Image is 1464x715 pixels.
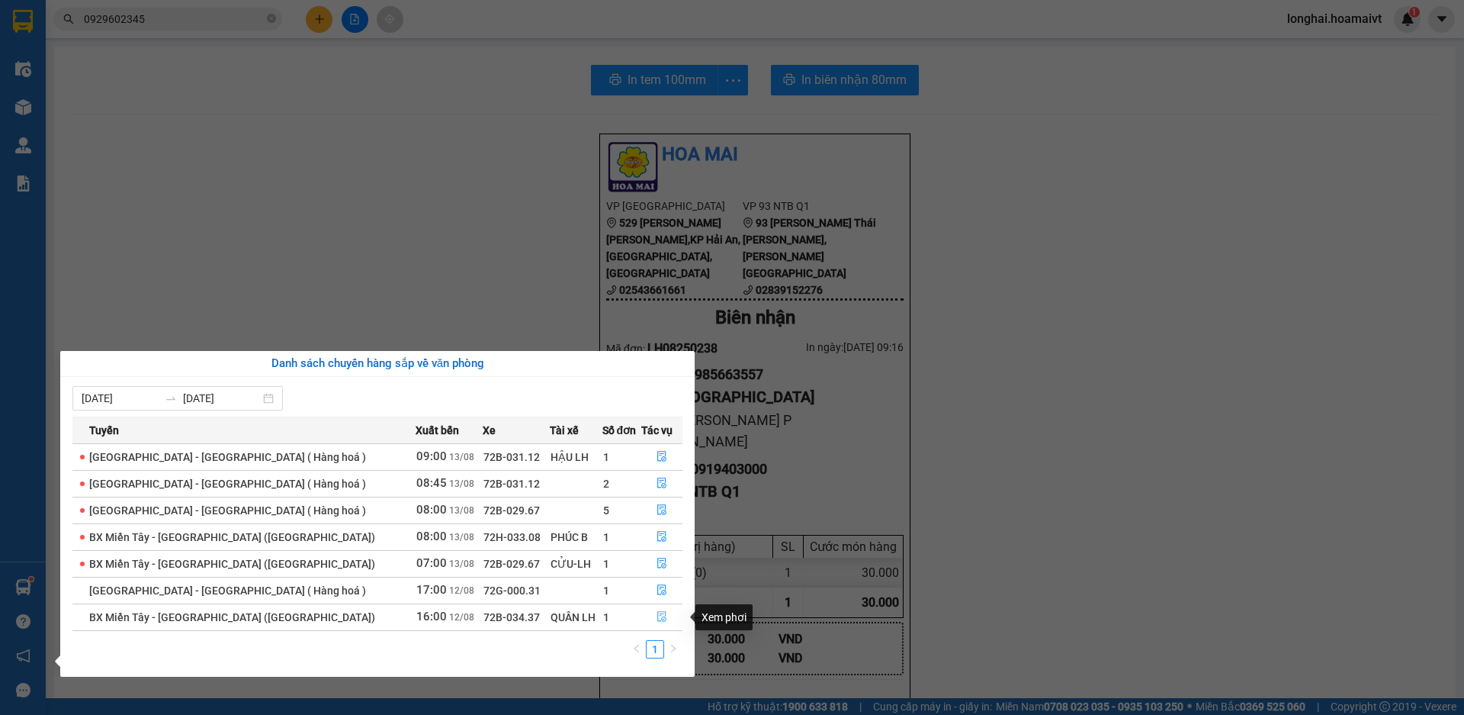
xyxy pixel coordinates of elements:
span: file-done [657,451,667,463]
span: file-done [657,478,667,490]
span: [GEOGRAPHIC_DATA] - [GEOGRAPHIC_DATA] ( Hàng hoá ) [89,504,366,517]
span: 08:00 [416,503,447,517]
span: 13/08 [449,532,474,543]
span: 16:00 [416,610,447,623]
span: 13/08 [449,452,474,462]
span: Gửi: [13,14,37,31]
div: Hang [13,31,134,50]
input: Từ ngày [82,390,159,407]
button: file-done [642,552,682,576]
li: Previous Page [628,640,646,659]
span: swap-right [165,392,177,404]
span: 12/08 [449,612,474,623]
input: Đến ngày [183,390,260,407]
span: 5 [603,504,609,517]
span: Xuất bến [416,422,459,439]
span: to [165,392,177,404]
span: left [632,644,641,653]
button: file-done [642,605,682,630]
span: BX Miền Tây - [GEOGRAPHIC_DATA] ([GEOGRAPHIC_DATA]) [89,531,375,543]
button: left [628,640,646,659]
span: 1 [603,558,609,570]
li: 1 [646,640,664,659]
span: 08:00 [416,530,447,543]
span: Tuyến [89,422,119,439]
div: CỬU-LH [551,556,602,572]
span: 12/08 [449,585,474,596]
span: 72G-000.31 [483,585,541,597]
span: Số đơn [602,422,637,439]
div: PHÚC B [551,529,602,546]
span: file-done [657,504,667,517]
span: 72H-033.08 [483,531,541,543]
div: Xem phơi [695,604,753,630]
span: 13/08 [449,559,474,569]
span: [GEOGRAPHIC_DATA] - [GEOGRAPHIC_DATA] ( Hàng hoá ) [89,585,366,597]
span: file-done [657,531,667,543]
span: BX Miền Tây - [GEOGRAPHIC_DATA] ([GEOGRAPHIC_DATA]) [89,558,375,570]
span: Tác vụ [641,422,673,439]
span: 1 [603,585,609,597]
button: file-done [642,472,682,496]
span: 1 [603,451,609,463]
span: 07:00 [416,556,447,570]
span: 13/08 [449,505,474,516]
span: right [669,644,678,653]
a: 1 [647,641,663,658]
span: 09:00 [416,449,447,463]
div: HẬU LH [551,449,602,465]
span: 72B-031.12 [483,478,540,490]
span: BX Miền Tây - [GEOGRAPHIC_DATA] ([GEOGRAPHIC_DATA]) [89,611,375,623]
span: 1 [603,531,609,543]
span: 72B-031.12 [483,451,540,463]
div: Long Hải [13,13,134,31]
span: 17:00 [416,583,447,597]
div: QUỐC [145,50,252,68]
span: 72B-029.67 [483,558,540,570]
button: right [664,640,682,659]
div: 0985663557 [13,50,134,71]
div: Danh sách chuyến hàng sắp về văn phòng [72,355,682,373]
button: file-done [642,578,682,603]
button: file-done [642,498,682,523]
li: Next Page [664,640,682,659]
span: 08:45 [416,476,447,490]
span: [GEOGRAPHIC_DATA] - [GEOGRAPHIC_DATA] ( Hàng hoá ) [89,451,366,463]
span: Xe [483,422,496,439]
button: file-done [642,445,682,469]
span: file-done [657,585,667,597]
button: file-done [642,525,682,549]
span: Tài xế [550,422,579,439]
span: Nhận: [145,14,181,31]
span: 72B-034.37 [483,611,540,623]
span: 72B-029.67 [483,504,540,517]
div: 0919403000 [145,68,252,89]
div: 93 NTB Q1 [145,13,252,50]
span: file-done [657,611,667,623]
div: QUÂN LH [551,609,602,626]
span: [GEOGRAPHIC_DATA] - [GEOGRAPHIC_DATA] ( Hàng hoá ) [89,478,366,490]
span: file-done [657,558,667,570]
span: 1 [603,611,609,623]
span: 2 [603,478,609,490]
div: AP P [PERSON_NAME] P [PERSON_NAME] [13,71,134,144]
span: 13/08 [449,478,474,489]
